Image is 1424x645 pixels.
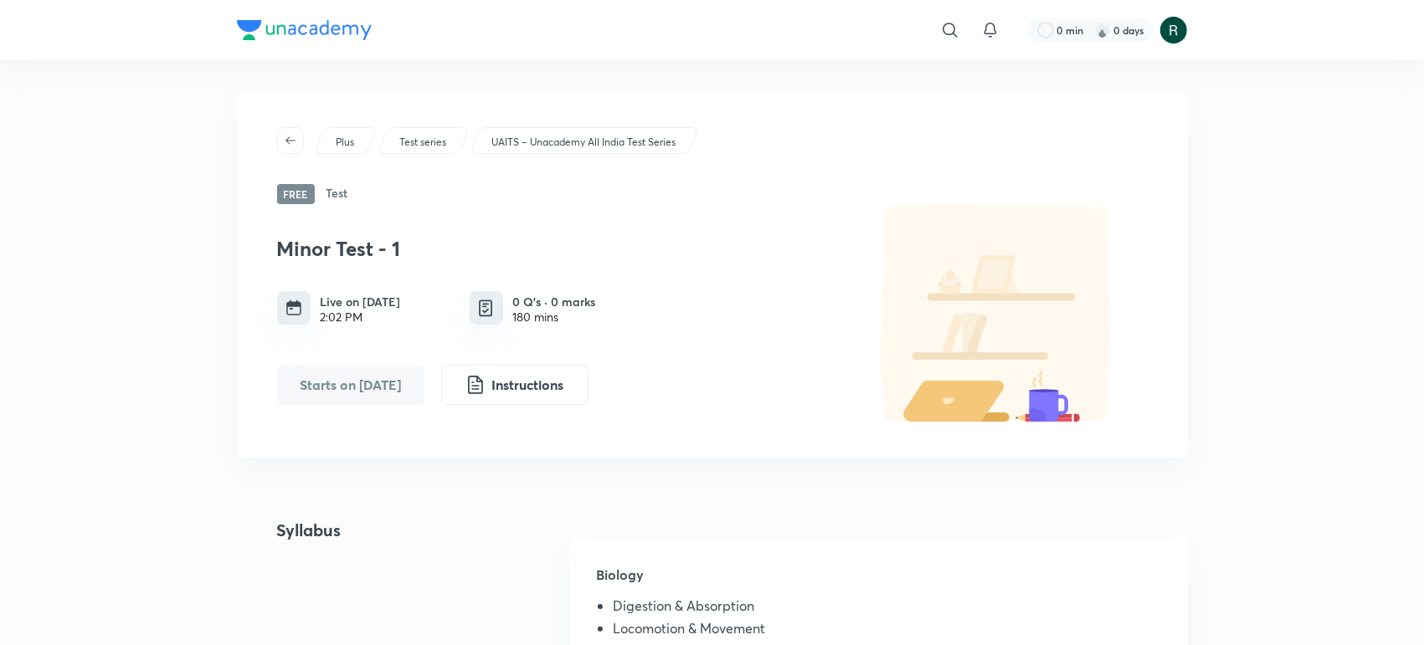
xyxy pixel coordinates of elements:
[613,621,1160,642] li: Locomotion & Movement
[491,135,676,150] p: UAITS – Unacademy All India Test Series
[596,565,1160,598] h5: Biology
[1159,16,1188,44] img: Khushi Gupta
[396,135,449,150] a: Test series
[277,184,315,204] span: Free
[441,365,589,405] button: Instructions
[332,135,357,150] a: Plus
[326,184,348,204] h6: Test
[513,293,596,310] h6: 0 Q’s · 0 marks
[277,237,838,261] h3: Minor Test - 1
[237,20,372,40] img: Company Logo
[846,204,1148,422] img: default
[476,298,496,319] img: quiz info
[465,375,486,395] img: instruction
[613,598,1160,620] li: Digestion & Absorption
[321,310,401,324] div: 2:02 PM
[513,310,596,324] div: 180 mins
[277,365,424,405] button: Starts on Oct 5
[285,299,302,316] img: timing
[488,135,678,150] a: UAITS – Unacademy All India Test Series
[336,135,354,150] p: Plus
[321,293,401,310] h6: Live on [DATE]
[1094,22,1111,38] img: streak
[399,135,446,150] p: Test series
